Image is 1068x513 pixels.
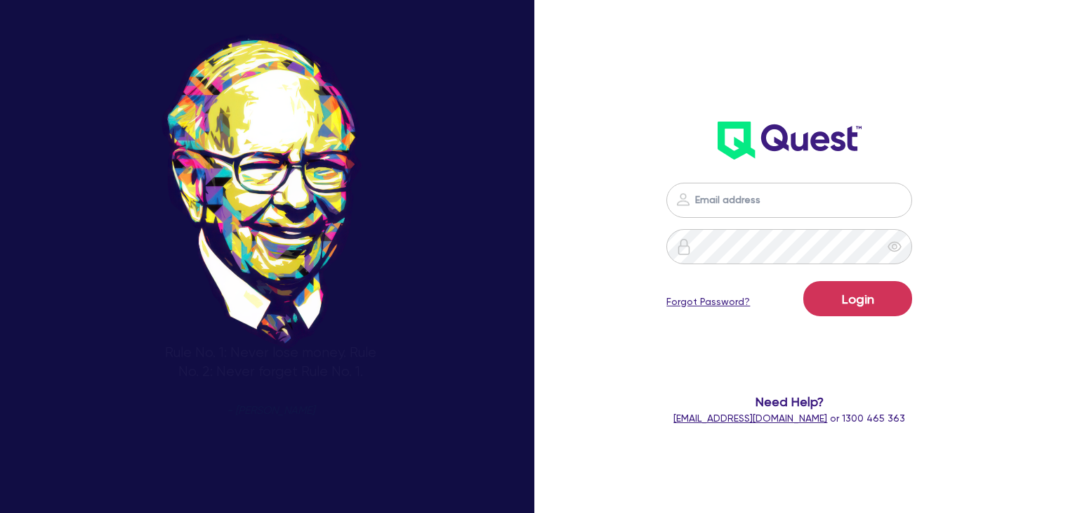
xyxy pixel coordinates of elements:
img: wH2k97JdezQIQAAAABJRU5ErkJggg== [718,122,862,160]
span: - [PERSON_NAME] [227,405,315,416]
a: [EMAIL_ADDRESS][DOMAIN_NAME] [673,413,827,424]
span: Need Help? [651,392,928,411]
input: Email address [666,183,912,218]
button: Login [803,281,912,316]
img: icon-password [675,191,692,208]
span: or 1300 465 363 [673,413,905,424]
span: eye [888,240,902,254]
img: icon-password [675,238,692,255]
a: Forgot Password? [666,294,750,309]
